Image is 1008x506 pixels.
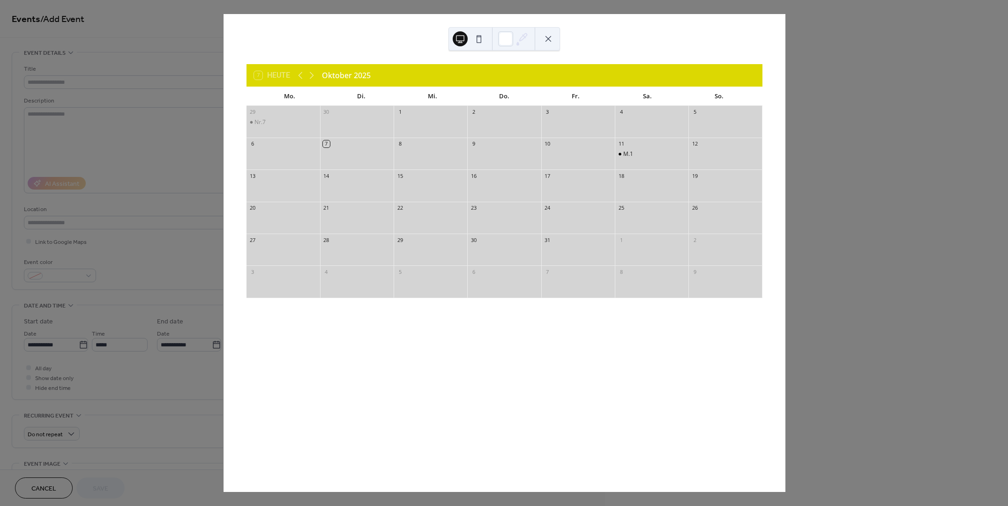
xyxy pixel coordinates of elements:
div: 24 [544,205,551,212]
div: Oktober 2025 [322,70,371,81]
div: 15 [396,172,403,179]
div: 16 [470,172,477,179]
div: Mo. [254,87,326,106]
div: 6 [249,140,256,147]
div: 5 [691,109,698,116]
div: 1 [396,109,403,116]
div: 4 [618,109,625,116]
div: 3 [544,109,551,116]
div: Sa. [612,87,683,106]
div: 8 [618,268,625,275]
div: 27 [249,236,256,243]
div: 31 [544,236,551,243]
div: Nr.7 [246,118,320,126]
div: M.1 [623,150,633,158]
div: 6 [470,268,477,275]
div: 12 [691,140,698,147]
div: 4 [323,268,330,275]
div: 14 [323,172,330,179]
div: 11 [618,140,625,147]
div: 25 [618,205,625,212]
div: 19 [691,172,698,179]
div: 3 [249,268,256,275]
div: 13 [249,172,256,179]
div: 23 [470,205,477,212]
div: Fr. [540,87,612,106]
div: 9 [470,140,477,147]
div: Do. [469,87,540,106]
div: 1 [618,236,625,243]
div: M.1 [615,150,688,158]
div: 5 [396,268,403,275]
div: 2 [691,236,698,243]
div: 10 [544,140,551,147]
div: 29 [396,236,403,243]
div: 30 [323,109,330,116]
div: 7 [323,140,330,147]
div: 8 [396,140,403,147]
div: 22 [396,205,403,212]
div: 20 [249,205,256,212]
div: 7 [544,268,551,275]
div: 9 [691,268,698,275]
div: Nr.7 [254,118,266,126]
div: 26 [691,205,698,212]
div: 21 [323,205,330,212]
div: Mi. [397,87,469,106]
div: Di. [325,87,397,106]
div: 18 [618,172,625,179]
div: 30 [470,236,477,243]
div: 2 [470,109,477,116]
div: 17 [544,172,551,179]
div: So. [683,87,755,106]
div: 28 [323,236,330,243]
div: 29 [249,109,256,116]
